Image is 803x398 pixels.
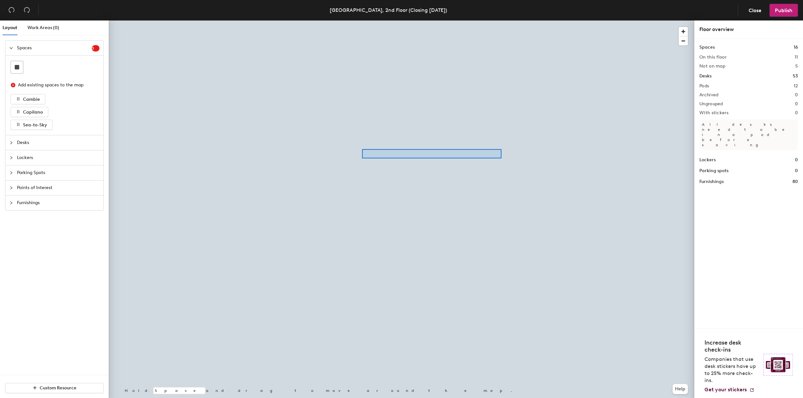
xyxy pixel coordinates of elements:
button: Capilano [11,107,48,117]
h2: 0 [795,101,798,107]
h2: 0 [795,110,798,115]
h2: 0 [795,92,798,98]
h1: Lockers [699,156,716,163]
h1: 0 [795,167,798,174]
button: Sea-to-Sky [11,120,52,130]
button: Redo (⌘ + ⇧ + Z) [20,4,33,17]
h2: Ungrouped [699,101,723,107]
span: collapsed [9,156,13,160]
span: close-circle [11,83,15,87]
button: Undo (⌘ + Z) [5,4,18,17]
span: Sea-to-Sky [23,122,47,128]
span: Get your stickers [705,386,747,393]
span: Work Areas (0) [28,25,59,30]
span: Desks [17,135,99,150]
h2: 12 [793,84,798,89]
span: Custom Resource [40,385,76,391]
div: Add existing spaces to the map [18,82,94,89]
button: Custom Resource [5,383,104,393]
span: Close [749,7,761,13]
span: Furnishings [17,195,99,210]
h1: 0 [795,156,798,163]
h1: 80 [792,178,798,185]
button: Close [743,4,767,17]
h2: With stickers [699,110,728,115]
h1: Furnishings [699,178,724,185]
span: Publish [775,7,792,13]
h2: 5 [795,64,798,69]
img: Sticker logo [763,354,793,376]
span: collapsed [9,141,13,145]
span: collapsed [9,171,13,175]
span: 3 [92,46,99,51]
button: Publish [769,4,798,17]
span: Layout [3,25,17,30]
span: collapsed [9,201,13,205]
h1: Spaces [699,44,715,51]
button: Help [673,384,688,394]
div: [GEOGRAPHIC_DATA], 2nd Floor (Closing [DATE]) [330,6,447,14]
h2: Pods [699,84,709,89]
h4: Increase desk check-ins [705,339,760,353]
button: Cambie [11,94,45,104]
h1: 53 [793,73,798,80]
h2: On this floor [699,55,727,60]
h1: 16 [794,44,798,51]
p: Companies that use desk stickers have up to 25% more check-ins. [705,356,760,384]
span: Lockers [17,150,99,165]
h2: Not on map [699,64,725,69]
span: Capilano [23,109,43,115]
div: Floor overview [699,26,798,33]
span: Parking Spots [17,165,99,180]
span: Cambie [23,97,40,102]
span: expanded [9,46,13,50]
span: Spaces [17,41,92,55]
h2: 11 [794,55,798,60]
h1: Desks [699,73,712,80]
a: Get your stickers [705,386,754,393]
span: Points of Interest [17,180,99,195]
span: collapsed [9,186,13,190]
sup: 3 [92,45,99,52]
p: All desks need to be in a pod before saving [699,119,798,150]
h2: Archived [699,92,718,98]
h1: Parking spots [699,167,728,174]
